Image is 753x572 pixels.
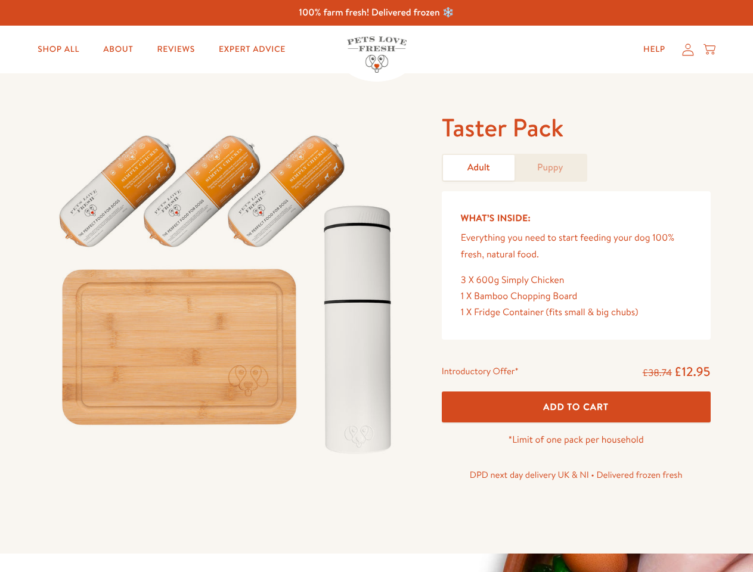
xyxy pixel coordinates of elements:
h1: Taster Pack [442,111,711,144]
a: Reviews [147,38,204,61]
img: Taster Pack - Adult [43,111,413,467]
img: Pets Love Fresh [347,36,407,73]
a: About [94,38,142,61]
button: Add To Cart [442,391,711,423]
a: Shop All [28,38,89,61]
s: £38.74 [643,366,672,380]
a: Expert Advice [209,38,295,61]
p: *Limit of one pack per household [442,432,711,448]
span: 1 X Bamboo Chopping Board [461,290,578,303]
span: £12.95 [674,363,711,380]
h5: What’s Inside: [461,210,692,226]
div: 3 X 600g Simply Chicken [461,272,692,288]
p: Everything you need to start feeding your dog 100% fresh, natural food. [461,230,692,262]
span: Add To Cart [543,400,609,413]
p: DPD next day delivery UK & NI • Delivered frozen fresh [442,467,711,483]
div: Introductory Offer* [442,363,519,381]
a: Help [634,38,675,61]
div: 1 X Fridge Container (fits small & big chubs) [461,304,692,321]
a: Puppy [515,155,586,181]
a: Adult [443,155,515,181]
